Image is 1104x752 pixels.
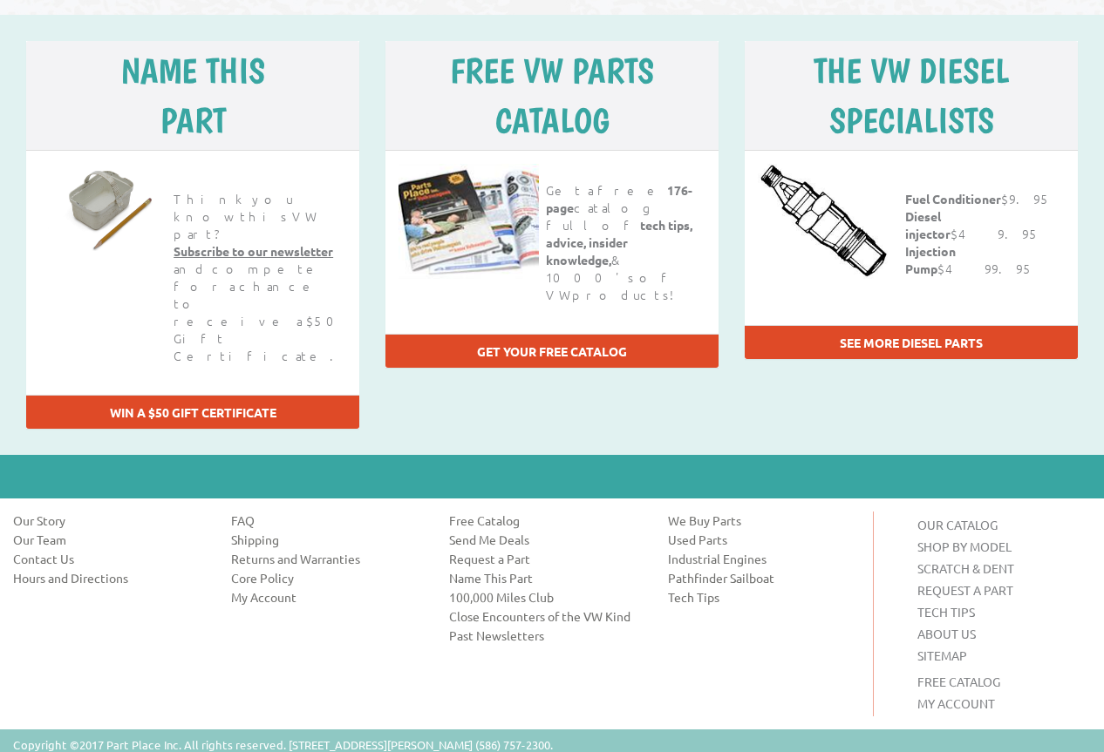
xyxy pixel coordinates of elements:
a: Core Policy [231,569,423,586]
a: Used Parts [668,531,860,548]
div: WIN A $50 GIFT CERTIFICATE [26,395,359,429]
a: See more diesel parts [840,335,983,350]
a: Free Catalog [449,511,641,529]
a: Returns and Warranties [231,550,423,567]
h5: The VW Diesel [766,50,1057,91]
a: Our Team [13,531,205,548]
a: Our Story [13,511,205,529]
a: OUR CATALOG [917,517,998,532]
a: TECH TIPS [917,604,975,620]
a: Past Newsletters [449,627,641,644]
a: Tech Tips [668,588,860,606]
a: Request a Part [449,550,641,567]
h5: free vw parts [406,50,698,91]
img: Free catalog! [399,164,539,279]
h5: catalog [406,99,698,141]
div: Get your free catalog [385,334,719,368]
strong: Diesel injector [905,208,951,241]
a: MY ACCOUNT [917,695,995,711]
a: Close Encounters of the VW Kind [449,607,641,625]
h6: $9.95 $49.95 $499.95 [896,181,1065,303]
a: ABOUT US [917,626,976,641]
strong: Fuel Conditioner [905,191,1001,207]
a: Send Me Deals [449,531,641,548]
strong: Injection Pump [905,243,956,276]
a: 100,000 Miles Club [449,588,641,606]
h5: part [47,99,338,141]
a: SITEMAP [917,647,967,663]
a: We Buy Parts [668,511,860,529]
a: Industrial Engines [668,550,860,567]
img: Name this part [39,164,169,251]
h6: Think you know this VW part? and compete for a chance to receive a $50 Gift Certificate. [165,181,359,373]
h5: Name this [47,50,338,91]
a: REQUEST A PART [917,582,1013,598]
a: SCRATCH & DENT [917,560,1014,576]
img: VW Diesel Specialists [758,164,889,279]
a: Name This Part [39,164,152,251]
a: Pathfinder Sailboat [668,569,860,586]
a: My Account [231,588,423,606]
a: Name This Part [449,569,641,586]
h5: Specialists [766,99,1057,141]
h6: Get a free catalog full of & 1000's of VW products! [537,173,705,312]
a: Subscribe to our newsletter [174,243,333,259]
a: SHOP BY MODEL [917,539,1012,554]
a: Hours and Directions [13,569,205,586]
a: Contact Us [13,550,205,567]
a: FREE CATALOG [917,674,1000,689]
a: FAQ [231,511,423,529]
strong: tech tips, advice, insider knowledge, [546,217,692,268]
a: Shipping [231,531,423,548]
